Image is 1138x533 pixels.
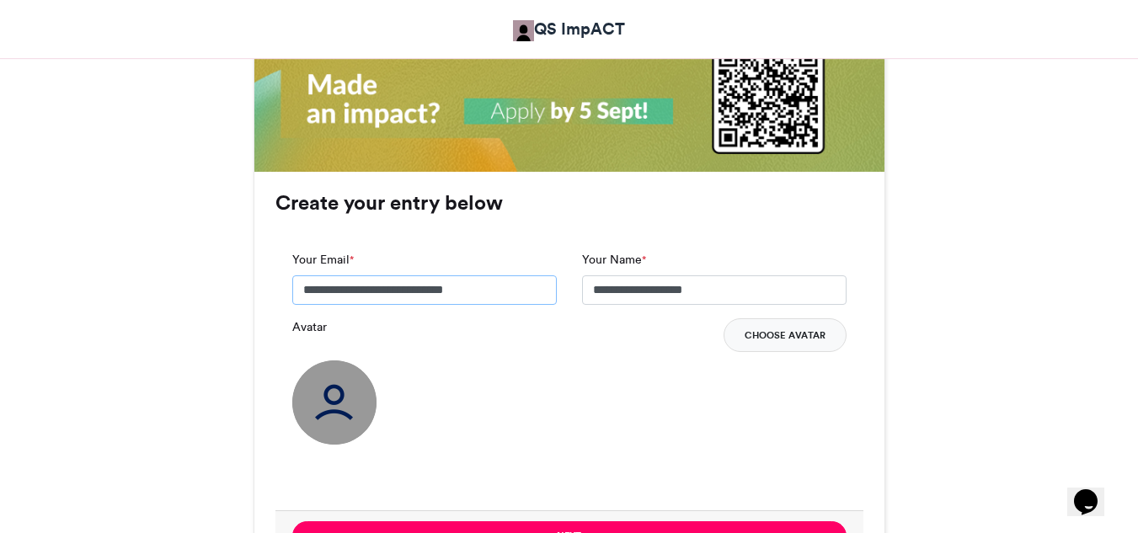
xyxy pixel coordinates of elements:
img: QS ImpACT QS ImpACT [513,20,534,41]
label: Your Name [582,251,646,269]
img: user_circle.png [292,360,377,445]
label: Avatar [292,318,327,336]
label: Your Email [292,251,354,269]
button: Choose Avatar [724,318,847,352]
iframe: chat widget [1067,466,1121,516]
a: QS ImpACT [513,17,625,41]
h3: Create your entry below [275,193,863,213]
